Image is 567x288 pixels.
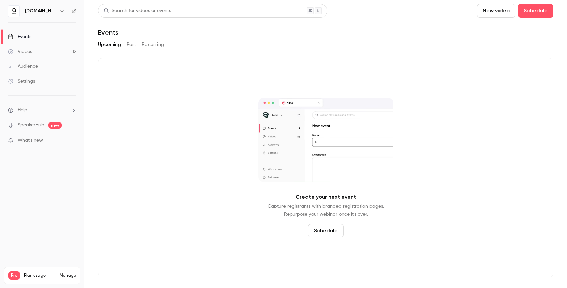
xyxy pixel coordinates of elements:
[18,122,44,129] a: SpeakerHub
[8,271,20,280] span: Pro
[104,7,171,15] div: Search for videos or events
[48,122,62,129] span: new
[8,107,76,114] li: help-dropdown-opener
[8,63,38,70] div: Audience
[518,4,553,18] button: Schedule
[142,39,164,50] button: Recurring
[98,39,121,50] button: Upcoming
[60,273,76,278] a: Manage
[24,273,56,278] span: Plan usage
[296,193,356,201] p: Create your next event
[18,107,27,114] span: Help
[8,48,32,55] div: Videos
[8,33,31,40] div: Events
[8,6,19,17] img: quico.io
[25,8,57,15] h6: [DOMAIN_NAME]
[477,4,515,18] button: New video
[98,28,118,36] h1: Events
[308,224,344,237] button: Schedule
[8,78,35,85] div: Settings
[18,137,43,144] span: What's new
[127,39,136,50] button: Past
[268,202,384,219] p: Capture registrants with branded registration pages. Repurpose your webinar once it's over.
